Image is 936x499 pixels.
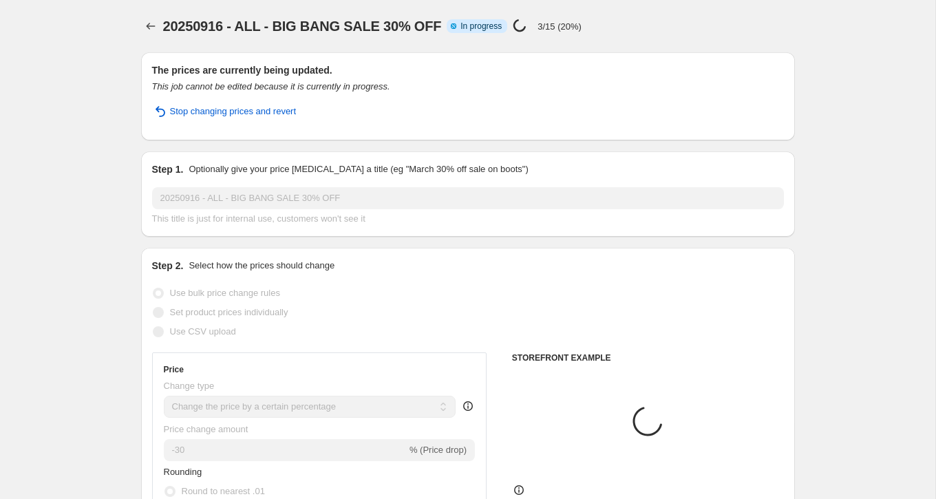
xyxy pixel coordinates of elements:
h6: STOREFRONT EXAMPLE [512,352,784,363]
button: Stop changing prices and revert [144,100,305,123]
p: Optionally give your price [MEDICAL_DATA] a title (eg "March 30% off sale on boots") [189,162,528,176]
span: Set product prices individually [170,307,288,317]
h2: Step 1. [152,162,184,176]
span: Use bulk price change rules [170,288,280,298]
span: Rounding [164,467,202,477]
span: 20250916 - ALL - BIG BANG SALE 30% OFF [163,19,442,34]
i: This job cannot be edited because it is currently in progress. [152,81,390,92]
h3: Price [164,364,184,375]
span: Stop changing prices and revert [170,105,297,118]
div: help [461,399,475,413]
p: Select how the prices should change [189,259,334,273]
span: Change type [164,381,215,391]
span: % (Price drop) [409,445,467,455]
span: Use CSV upload [170,326,236,337]
h2: The prices are currently being updated. [152,63,784,77]
h2: Step 2. [152,259,184,273]
span: Price change amount [164,424,248,434]
span: Round to nearest .01 [182,486,265,496]
input: -15 [164,439,407,461]
span: This title is just for internal use, customers won't see it [152,213,365,224]
span: In progress [460,21,502,32]
p: 3/15 (20%) [538,21,582,32]
input: 30% off holiday sale [152,187,784,209]
button: Price change jobs [141,17,160,36]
